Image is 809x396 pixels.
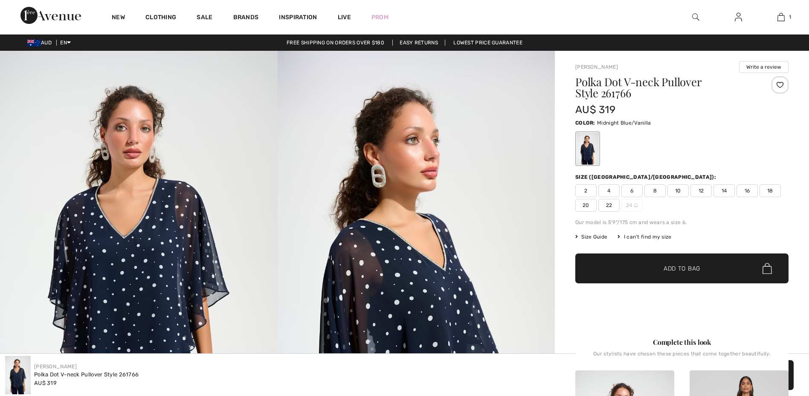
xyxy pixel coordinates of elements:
[575,173,718,181] div: Size ([GEOGRAPHIC_DATA]/[GEOGRAPHIC_DATA]):
[575,253,789,283] button: Add to Bag
[575,76,753,99] h1: Polka Dot V-neck Pullover Style 261766
[690,184,712,197] span: 12
[145,14,176,23] a: Clothing
[634,203,638,207] img: ring-m.svg
[280,40,391,46] a: Free shipping on orders over $180
[728,12,749,23] a: Sign In
[575,199,597,212] span: 20
[447,40,529,46] a: Lowest Price Guarantee
[197,14,212,23] a: Sale
[777,12,785,22] img: My Bag
[575,233,607,241] span: Size Guide
[112,14,125,23] a: New
[739,61,789,73] button: Write a review
[735,12,742,22] img: My Info
[575,337,789,347] div: Complete this look
[338,13,351,22] a: Live
[233,14,259,23] a: Brands
[34,370,139,379] div: Polka Dot V-neck Pullover Style 261766
[621,199,643,212] span: 24
[667,184,689,197] span: 10
[737,184,758,197] span: 16
[598,184,620,197] span: 4
[60,40,71,46] span: EN
[575,120,595,126] span: Color:
[392,40,445,46] a: Easy Returns
[20,7,81,24] img: 1ère Avenue
[5,356,31,394] img: Polka Dot V-Neck Pullover Style 261766
[692,12,699,22] img: search the website
[575,351,789,364] div: Our stylists have chosen these pieces that come together beautifully.
[664,264,700,273] span: Add to Bag
[34,364,77,370] a: [PERSON_NAME]
[27,40,41,47] img: Australian Dollar
[371,13,389,22] a: Prom
[575,64,618,70] a: [PERSON_NAME]
[575,218,789,226] div: Our model is 5'9"/175 cm and wears a size 6.
[575,104,615,116] span: AU$ 319
[644,184,666,197] span: 8
[760,12,802,22] a: 1
[621,184,643,197] span: 6
[575,184,597,197] span: 2
[618,233,671,241] div: I can't find my size
[713,184,735,197] span: 14
[27,40,55,46] span: AUD
[760,184,781,197] span: 18
[754,332,800,353] iframe: Opens a widget where you can find more information
[279,14,317,23] span: Inspiration
[598,199,620,212] span: 22
[577,133,599,165] div: Midnight Blue/Vanilla
[763,263,772,274] img: Bag.svg
[789,13,791,21] span: 1
[597,120,651,126] span: Midnight Blue/Vanilla
[34,380,57,386] span: AU$ 319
